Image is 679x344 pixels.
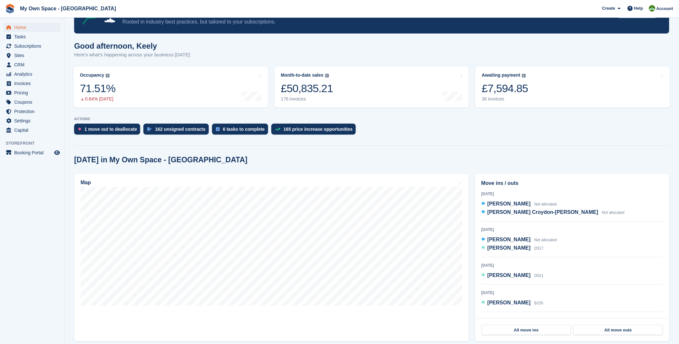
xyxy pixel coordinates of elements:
a: 6 tasks to complete [212,124,271,138]
span: Invoices [14,79,53,88]
img: icon-info-grey-7440780725fd019a000dd9b08b2336e03edf1995a4989e88bcd33f0948082b44.svg [106,74,110,78]
p: ACTIONS [74,117,669,121]
span: B155 [534,301,543,305]
span: Storefront [6,140,64,147]
img: stora-icon-8386f47178a22dfd0bd8f6a31ec36ba5ce8667c1dd55bd0f319d3a0aa187defe.svg [5,4,15,14]
div: 176 invoices [281,96,333,102]
div: Month-to-date sales [281,72,324,78]
span: D521 [534,273,544,278]
div: 1 move out to deallocate [84,127,137,132]
h2: Map [81,180,91,186]
div: [DATE] [481,191,663,197]
a: Awaiting payment £7,594.85 36 invoices [475,67,670,108]
a: [PERSON_NAME] B155 [481,299,544,307]
span: D517 [534,246,544,251]
span: Not allocated [534,238,557,242]
span: Coupons [14,98,53,107]
a: menu [3,88,61,97]
a: menu [3,116,61,125]
div: 162 unsigned contracts [155,127,205,132]
span: Subscriptions [14,42,53,51]
a: Map [74,174,469,341]
a: 1 move out to deallocate [74,124,143,138]
span: Not allocated [602,210,625,215]
span: Capital [14,126,53,135]
a: menu [3,126,61,135]
a: [PERSON_NAME] D521 [481,272,544,280]
a: menu [3,148,61,157]
div: 0.64% [DATE] [80,96,115,102]
img: contract_signature_icon-13c848040528278c33f63329250d36e43548de30e8caae1d1a13099fd9432cc5.svg [147,127,152,131]
img: icon-info-grey-7440780725fd019a000dd9b08b2336e03edf1995a4989e88bcd33f0948082b44.svg [522,74,526,78]
div: [DATE] [481,263,663,268]
div: 71.51% [80,82,115,95]
a: menu [3,79,61,88]
span: Tasks [14,32,53,41]
h2: [DATE] in My Own Space - [GEOGRAPHIC_DATA] [74,156,247,164]
a: [PERSON_NAME] Not allocated [481,200,557,208]
h2: Move ins / outs [481,179,663,187]
span: Create [602,5,615,12]
div: [DATE] [481,317,663,323]
a: 162 unsigned contracts [143,124,212,138]
p: Rooted in industry best practices, but tailored to your subscriptions. [122,18,613,25]
span: [PERSON_NAME] [488,237,531,242]
a: Occupancy 71.51% 0.64% [DATE] [73,67,268,108]
span: [PERSON_NAME] [488,272,531,278]
div: 36 invoices [482,96,528,102]
img: move_outs_to_deallocate_icon-f764333ba52eb49d3ac5e1228854f67142a1ed5810a6f6cc68b1a99e826820c5.svg [78,127,81,131]
a: All move outs [574,325,663,335]
a: All move ins [482,325,571,335]
span: Booking Portal [14,148,53,157]
p: Here's what's happening across your business [DATE] [74,51,190,59]
div: 6 tasks to complete [223,127,265,132]
a: [PERSON_NAME] D517 [481,244,544,253]
div: [DATE] [481,290,663,296]
a: menu [3,42,61,51]
a: menu [3,70,61,79]
span: Pricing [14,88,53,97]
span: Sites [14,51,53,60]
span: Help [634,5,643,12]
a: My Own Space - [GEOGRAPHIC_DATA] [17,3,119,14]
span: [PERSON_NAME] [488,245,531,251]
span: Protection [14,107,53,116]
a: menu [3,60,61,69]
a: menu [3,32,61,41]
a: Month-to-date sales £50,835.21 176 invoices [275,67,469,108]
img: Keely [649,5,655,12]
span: Not allocated [534,202,557,206]
span: Home [14,23,53,32]
div: Awaiting payment [482,72,520,78]
img: price_increase_opportunities-93ffe204e8149a01c8c9dc8f82e8f89637d9d84a8eef4429ea346261dce0b2c0.svg [275,128,280,131]
span: [PERSON_NAME] [488,300,531,305]
div: £7,594.85 [482,82,528,95]
span: Analytics [14,70,53,79]
span: CRM [14,60,53,69]
span: [PERSON_NAME] Croydon-[PERSON_NAME] [488,209,598,215]
a: 165 price increase opportunities [271,124,359,138]
div: [DATE] [481,227,663,233]
h1: Good afternoon, Keely [74,42,190,50]
div: Occupancy [80,72,104,78]
a: menu [3,23,61,32]
a: menu [3,98,61,107]
span: Account [656,5,673,12]
span: Settings [14,116,53,125]
span: [PERSON_NAME] [488,201,531,206]
img: task-75834270c22a3079a89374b754ae025e5fb1db73e45f91037f5363f120a921f8.svg [216,127,220,131]
img: icon-info-grey-7440780725fd019a000dd9b08b2336e03edf1995a4989e88bcd33f0948082b44.svg [325,74,329,78]
div: 165 price increase opportunities [284,127,353,132]
a: Preview store [53,149,61,157]
a: [PERSON_NAME] Not allocated [481,236,557,244]
div: £50,835.21 [281,82,333,95]
a: menu [3,51,61,60]
a: menu [3,107,61,116]
a: [PERSON_NAME] Croydon-[PERSON_NAME] Not allocated [481,208,625,217]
